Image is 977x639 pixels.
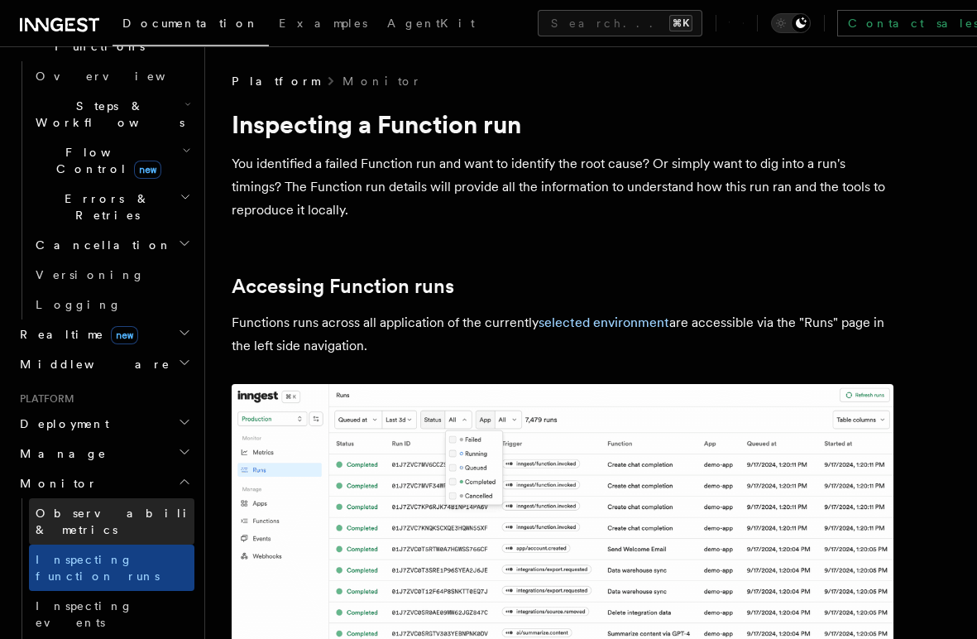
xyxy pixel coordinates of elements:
a: Observability & metrics [29,498,194,545]
span: Platform [13,392,74,406]
span: Documentation [122,17,259,30]
span: new [111,326,138,344]
button: Search...⌘K [538,10,702,36]
button: Toggle dark mode [771,13,811,33]
span: Examples [279,17,367,30]
button: Deployment [13,409,194,439]
span: Flow Control [29,144,182,177]
a: Inspecting function runs [29,545,194,591]
a: Inspecting events [29,591,194,637]
a: Accessing Function runs [232,275,454,298]
a: selected environment [539,315,669,330]
button: Realtimenew [13,319,194,349]
a: Overview [29,61,194,91]
button: Errors & Retries [29,184,194,230]
span: Inspecting events [36,599,133,629]
button: Middleware [13,349,194,379]
h1: Inspecting a Function run [232,109,893,139]
span: AgentKit [387,17,475,30]
button: Manage [13,439,194,468]
span: Deployment [13,416,109,432]
span: Overview [36,70,206,83]
a: Versioning [29,260,194,290]
button: Monitor [13,468,194,498]
a: Documentation [113,5,269,46]
span: Middleware [13,356,170,372]
span: Errors & Retries [29,190,180,223]
span: new [134,161,161,179]
p: Functions runs across all application of the currently are accessible via the "Runs" page in the ... [232,311,893,358]
span: Realtime [13,326,138,343]
button: Cancellation [29,230,194,260]
span: Manage [13,445,107,462]
span: Cancellation [29,237,172,253]
div: Inngest Functions [13,61,194,319]
button: Flow Controlnew [29,137,194,184]
span: Versioning [36,268,145,281]
a: Monitor [342,73,421,89]
span: Logging [36,298,122,311]
a: Examples [269,5,377,45]
button: Steps & Workflows [29,91,194,137]
p: You identified a failed Function run and want to identify the root cause? Or simply want to dig i... [232,152,893,222]
span: Platform [232,73,319,89]
span: Observability & metrics [36,507,206,536]
span: Inspecting function runs [36,553,160,583]
a: Logging [29,290,194,319]
span: Monitor [13,475,98,492]
a: AgentKit [377,5,485,45]
kbd: ⌘K [669,15,692,31]
span: Steps & Workflows [29,98,184,131]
